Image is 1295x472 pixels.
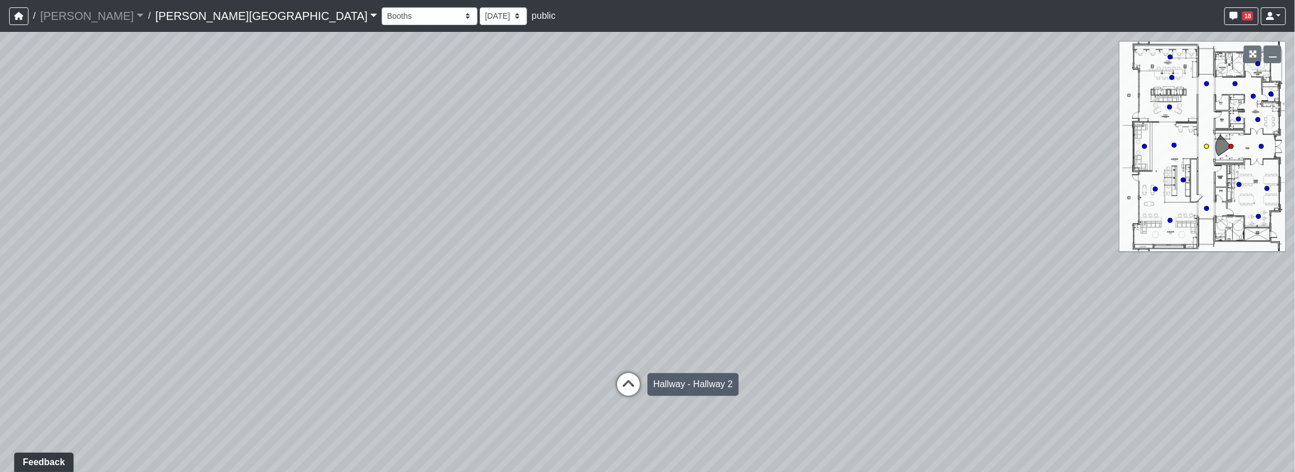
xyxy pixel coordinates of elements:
[144,5,155,27] span: /
[28,5,40,27] span: /
[40,5,144,27] a: [PERSON_NAME]
[1242,11,1253,20] span: 18
[532,11,555,20] span: public
[155,5,377,27] a: [PERSON_NAME][GEOGRAPHIC_DATA]
[9,449,76,472] iframe: Ybug feedback widget
[648,373,739,396] div: Hallway - Hallway 2
[1224,7,1259,25] button: 18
